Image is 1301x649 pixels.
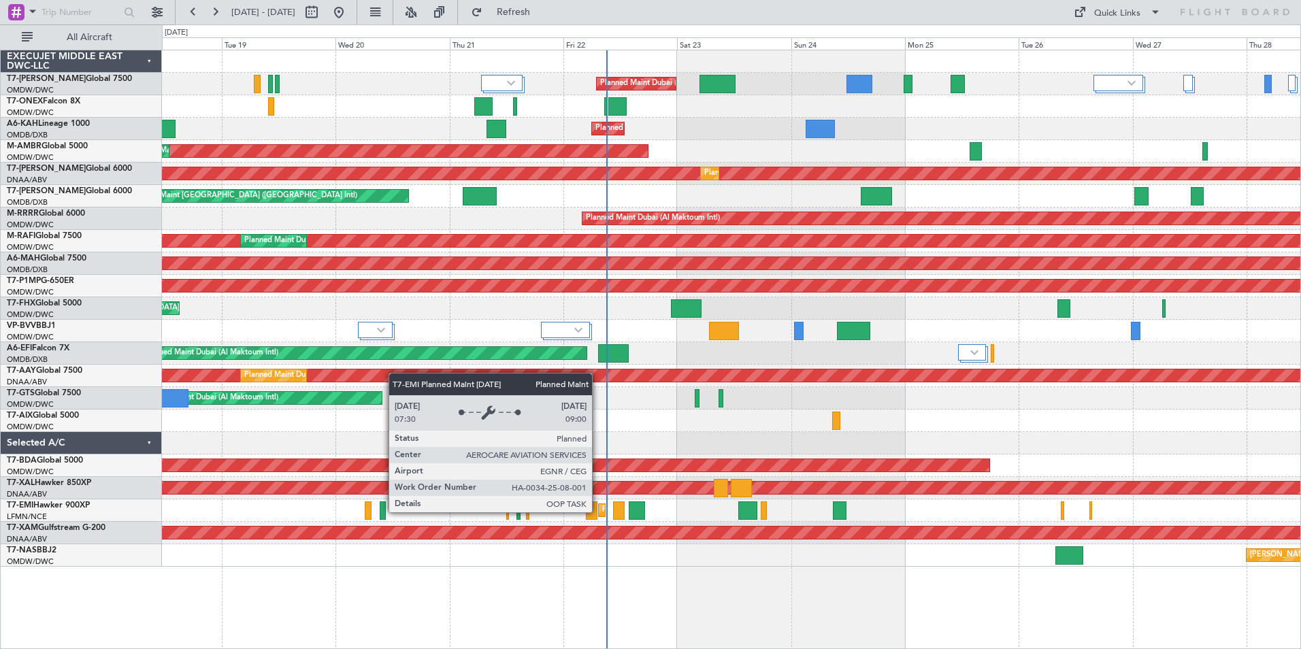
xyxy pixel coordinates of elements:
div: Planned Maint Dubai (Al Maktoum Intl) [244,365,378,386]
a: A6-MAHGlobal 7500 [7,254,86,263]
a: DNAA/ABV [7,489,47,499]
span: T7-AIX [7,412,33,420]
a: T7-P1MPG-650ER [7,277,74,285]
span: T7-P1MP [7,277,41,285]
img: arrow-gray.svg [507,80,515,86]
a: VP-BVVBBJ1 [7,322,56,330]
a: OMDW/DWC [7,220,54,230]
a: M-AMBRGlobal 5000 [7,142,88,150]
a: T7-[PERSON_NAME]Global 6000 [7,165,132,173]
a: T7-ONEXFalcon 8X [7,97,80,105]
span: Refresh [485,7,542,17]
img: arrow-gray.svg [970,350,978,355]
span: T7-FHX [7,299,35,307]
a: OMDW/DWC [7,556,54,567]
span: M-RRRR [7,210,39,218]
span: T7-[PERSON_NAME] [7,187,86,195]
a: T7-XAMGulfstream G-200 [7,524,105,532]
a: DNAA/ABV [7,534,47,544]
span: A6-EFI [7,344,32,352]
div: Planned Maint Dubai (Al Maktoum Intl) [586,208,720,229]
div: Planned Maint Dubai (Al Maktoum Intl) [600,73,734,94]
div: Planned Maint Dubai (Al Maktoum Intl) [595,118,729,139]
input: Trip Number [42,2,120,22]
img: arrow-gray.svg [574,327,582,333]
a: OMDB/DXB [7,197,48,207]
div: Wed 27 [1133,37,1247,50]
span: T7-GTS [7,389,35,397]
span: T7-NAS [7,546,37,554]
span: T7-AAY [7,367,36,375]
span: T7-BDA [7,456,37,465]
a: T7-NASBBJ2 [7,546,56,554]
a: OMDW/DWC [7,242,54,252]
a: T7-XALHawker 850XP [7,479,91,487]
a: OMDW/DWC [7,422,54,432]
a: OMDW/DWC [7,107,54,118]
div: Thu 21 [450,37,563,50]
span: A6-MAH [7,254,40,263]
span: T7-XAL [7,479,35,487]
div: Sat 23 [677,37,791,50]
div: [DATE] [165,27,188,39]
a: T7-GTSGlobal 7500 [7,389,81,397]
a: OMDW/DWC [7,85,54,95]
button: All Aircraft [15,27,148,48]
a: OMDW/DWC [7,467,54,477]
a: DNAA/ABV [7,175,47,185]
div: Sun 24 [791,37,905,50]
a: M-RRRRGlobal 6000 [7,210,85,218]
a: A6-KAHLineage 1000 [7,120,90,128]
div: Tue 19 [222,37,335,50]
a: T7-AIXGlobal 5000 [7,412,79,420]
div: Tue 26 [1019,37,1132,50]
a: OMDB/DXB [7,130,48,140]
span: M-RAFI [7,232,35,240]
a: T7-BDAGlobal 5000 [7,456,83,465]
div: Planned Maint Dubai (Al Maktoum Intl) [144,343,278,363]
button: Refresh [465,1,546,23]
a: OMDB/DXB [7,265,48,275]
div: Fri 22 [563,37,677,50]
a: M-RAFIGlobal 7500 [7,232,82,240]
a: DNAA/ABV [7,377,47,387]
a: OMDW/DWC [7,399,54,410]
div: Planned Maint Dubai (Al Maktoum Intl) [704,163,838,184]
a: OMDW/DWC [7,310,54,320]
span: [DATE] - [DATE] [231,6,295,18]
span: T7-XAM [7,524,38,532]
a: T7-FHXGlobal 5000 [7,299,82,307]
a: LFMN/NCE [7,512,47,522]
div: Planned Maint [GEOGRAPHIC_DATA] ([GEOGRAPHIC_DATA] Intl) [130,186,357,206]
button: Quick Links [1067,1,1168,23]
div: Quick Links [1094,7,1140,20]
a: T7-[PERSON_NAME]Global 7500 [7,75,132,83]
div: Mon 25 [905,37,1019,50]
span: T7-[PERSON_NAME] [7,165,86,173]
span: T7-[PERSON_NAME] [7,75,86,83]
div: Planned Maint Dubai (Al Maktoum Intl) [244,231,378,251]
span: T7-EMI [7,501,33,510]
div: Mon 18 [108,37,221,50]
a: OMDB/DXB [7,354,48,365]
div: Wed 20 [335,37,449,50]
a: OMDW/DWC [7,152,54,163]
span: A6-KAH [7,120,38,128]
span: M-AMBR [7,142,42,150]
a: T7-AAYGlobal 7500 [7,367,82,375]
div: Planned Maint Dubai (Al Maktoum Intl) [144,388,278,408]
div: Planned Maint [PERSON_NAME] [602,500,716,520]
a: OMDW/DWC [7,332,54,342]
a: T7-EMIHawker 900XP [7,501,90,510]
img: arrow-gray.svg [1127,80,1136,86]
span: All Aircraft [35,33,144,42]
a: OMDW/DWC [7,287,54,297]
a: A6-EFIFalcon 7X [7,344,69,352]
a: T7-[PERSON_NAME]Global 6000 [7,187,132,195]
span: T7-ONEX [7,97,43,105]
img: arrow-gray.svg [377,327,385,333]
span: VP-BVV [7,322,36,330]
